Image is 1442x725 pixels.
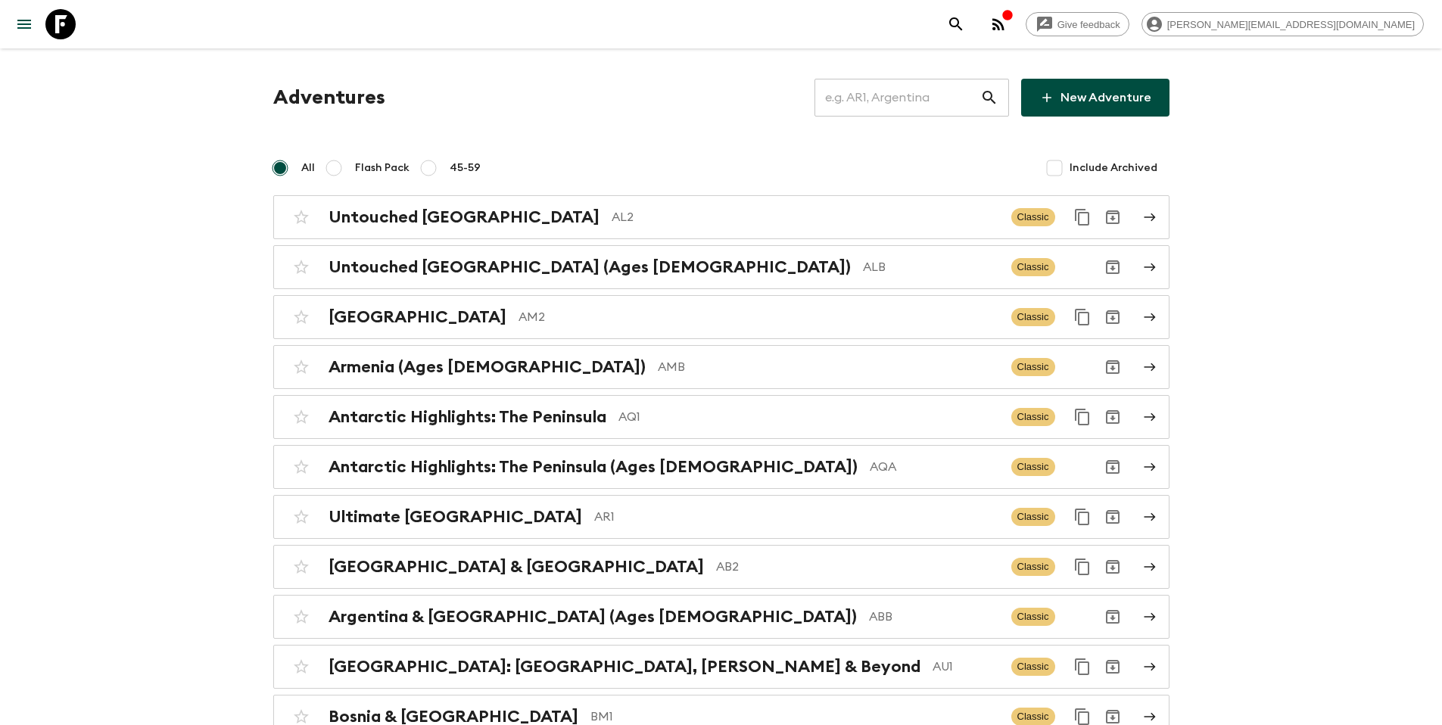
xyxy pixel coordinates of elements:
[1011,358,1055,376] span: Classic
[519,308,999,326] p: AM2
[329,407,606,427] h2: Antarctic Highlights: The Peninsula
[1011,208,1055,226] span: Classic
[869,608,999,626] p: ABB
[329,657,920,677] h2: [GEOGRAPHIC_DATA]: [GEOGRAPHIC_DATA], [PERSON_NAME] & Beyond
[329,457,858,477] h2: Antarctic Highlights: The Peninsula (Ages [DEMOGRAPHIC_DATA])
[301,160,315,176] span: All
[1067,202,1098,232] button: Duplicate for 45-59
[870,458,999,476] p: AQA
[863,258,999,276] p: ALB
[1067,552,1098,582] button: Duplicate for 45-59
[273,545,1169,589] a: [GEOGRAPHIC_DATA] & [GEOGRAPHIC_DATA]AB2ClassicDuplicate for 45-59Archive
[1098,652,1128,682] button: Archive
[450,160,481,176] span: 45-59
[1011,408,1055,426] span: Classic
[273,445,1169,489] a: Antarctic Highlights: The Peninsula (Ages [DEMOGRAPHIC_DATA])AQAClassicArchive
[1098,502,1128,532] button: Archive
[1098,302,1128,332] button: Archive
[1026,12,1129,36] a: Give feedback
[933,658,999,676] p: AU1
[1067,302,1098,332] button: Duplicate for 45-59
[1021,79,1169,117] a: New Adventure
[1098,552,1128,582] button: Archive
[273,345,1169,389] a: Armenia (Ages [DEMOGRAPHIC_DATA])AMBClassicArchive
[1141,12,1424,36] div: [PERSON_NAME][EMAIL_ADDRESS][DOMAIN_NAME]
[1049,19,1129,30] span: Give feedback
[1067,652,1098,682] button: Duplicate for 45-59
[1067,402,1098,432] button: Duplicate for 45-59
[329,607,857,627] h2: Argentina & [GEOGRAPHIC_DATA] (Ages [DEMOGRAPHIC_DATA])
[1067,502,1098,532] button: Duplicate for 45-59
[273,645,1169,689] a: [GEOGRAPHIC_DATA]: [GEOGRAPHIC_DATA], [PERSON_NAME] & BeyondAU1ClassicDuplicate for 45-59Archive
[329,357,646,377] h2: Armenia (Ages [DEMOGRAPHIC_DATA])
[355,160,410,176] span: Flash Pack
[594,508,999,526] p: AR1
[329,257,851,277] h2: Untouched [GEOGRAPHIC_DATA] (Ages [DEMOGRAPHIC_DATA])
[1011,608,1055,626] span: Classic
[1098,602,1128,632] button: Archive
[1098,202,1128,232] button: Archive
[658,358,999,376] p: AMB
[1098,252,1128,282] button: Archive
[1011,258,1055,276] span: Classic
[1098,352,1128,382] button: Archive
[1098,452,1128,482] button: Archive
[1098,402,1128,432] button: Archive
[273,245,1169,289] a: Untouched [GEOGRAPHIC_DATA] (Ages [DEMOGRAPHIC_DATA])ALBClassicArchive
[1011,308,1055,326] span: Classic
[618,408,999,426] p: AQ1
[329,557,704,577] h2: [GEOGRAPHIC_DATA] & [GEOGRAPHIC_DATA]
[329,307,506,327] h2: [GEOGRAPHIC_DATA]
[329,207,600,227] h2: Untouched [GEOGRAPHIC_DATA]
[612,208,999,226] p: AL2
[273,82,385,113] h1: Adventures
[273,295,1169,339] a: [GEOGRAPHIC_DATA]AM2ClassicDuplicate for 45-59Archive
[273,595,1169,639] a: Argentina & [GEOGRAPHIC_DATA] (Ages [DEMOGRAPHIC_DATA])ABBClassicArchive
[716,558,999,576] p: AB2
[273,495,1169,539] a: Ultimate [GEOGRAPHIC_DATA]AR1ClassicDuplicate for 45-59Archive
[9,9,39,39] button: menu
[273,395,1169,439] a: Antarctic Highlights: The PeninsulaAQ1ClassicDuplicate for 45-59Archive
[1011,458,1055,476] span: Classic
[1011,558,1055,576] span: Classic
[1159,19,1423,30] span: [PERSON_NAME][EMAIL_ADDRESS][DOMAIN_NAME]
[941,9,971,39] button: search adventures
[1011,508,1055,526] span: Classic
[273,195,1169,239] a: Untouched [GEOGRAPHIC_DATA]AL2ClassicDuplicate for 45-59Archive
[329,507,582,527] h2: Ultimate [GEOGRAPHIC_DATA]
[1070,160,1157,176] span: Include Archived
[1011,658,1055,676] span: Classic
[814,76,980,119] input: e.g. AR1, Argentina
